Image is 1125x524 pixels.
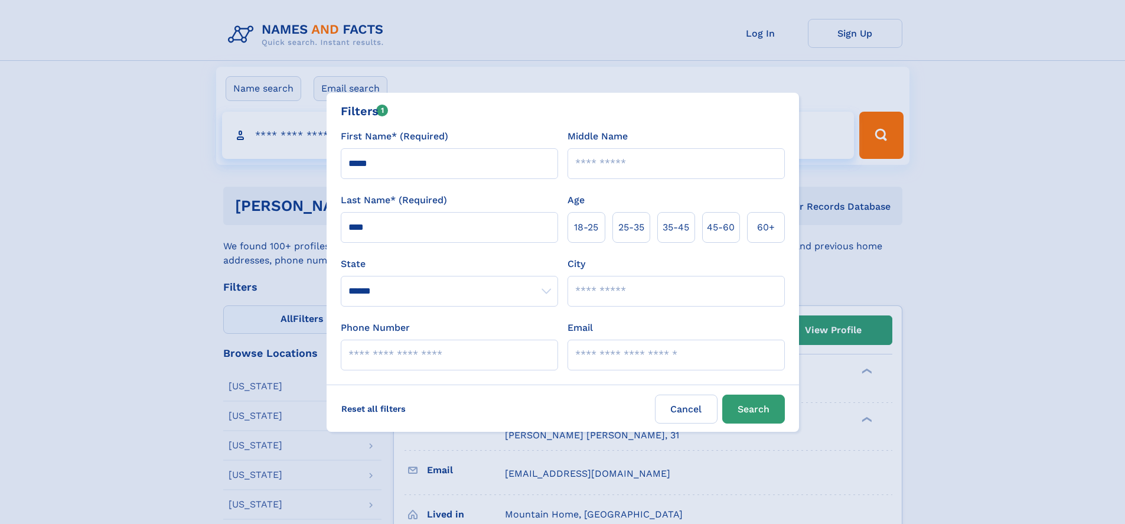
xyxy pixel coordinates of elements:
span: 25‑35 [618,220,644,235]
label: City [568,257,585,271]
label: State [341,257,558,271]
span: 45‑60 [707,220,735,235]
button: Search [722,395,785,424]
span: 60+ [757,220,775,235]
label: Last Name* (Required) [341,193,447,207]
label: Age [568,193,585,207]
label: Reset all filters [334,395,413,423]
label: Email [568,321,593,335]
label: Middle Name [568,129,628,144]
div: Filters [341,102,389,120]
label: First Name* (Required) [341,129,448,144]
label: Cancel [655,395,718,424]
label: Phone Number [341,321,410,335]
span: 35‑45 [663,220,689,235]
span: 18‑25 [574,220,598,235]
